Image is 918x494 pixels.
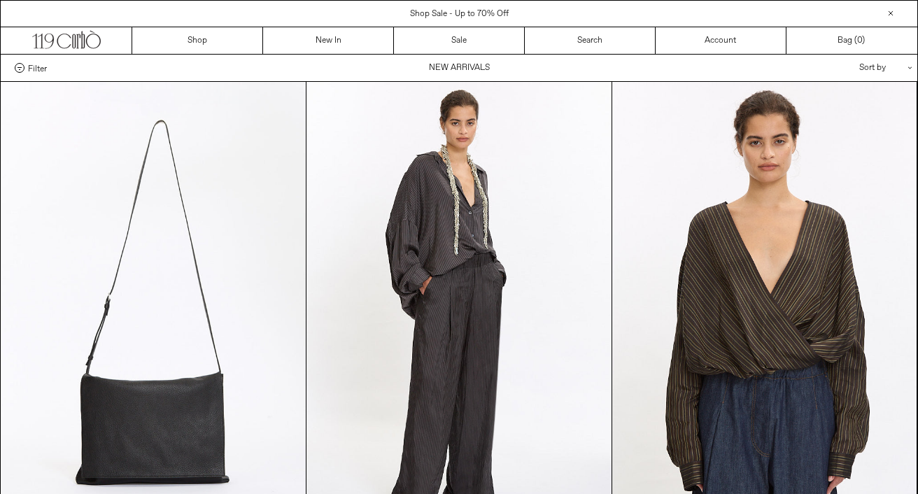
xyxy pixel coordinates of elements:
[525,27,656,54] a: Search
[786,27,917,54] a: Bag ()
[410,8,509,20] a: Shop Sale - Up to 70% Off
[777,55,903,81] div: Sort by
[263,27,394,54] a: New In
[857,34,865,47] span: )
[394,27,525,54] a: Sale
[656,27,786,54] a: Account
[857,35,862,46] span: 0
[132,27,263,54] a: Shop
[28,63,47,73] span: Filter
